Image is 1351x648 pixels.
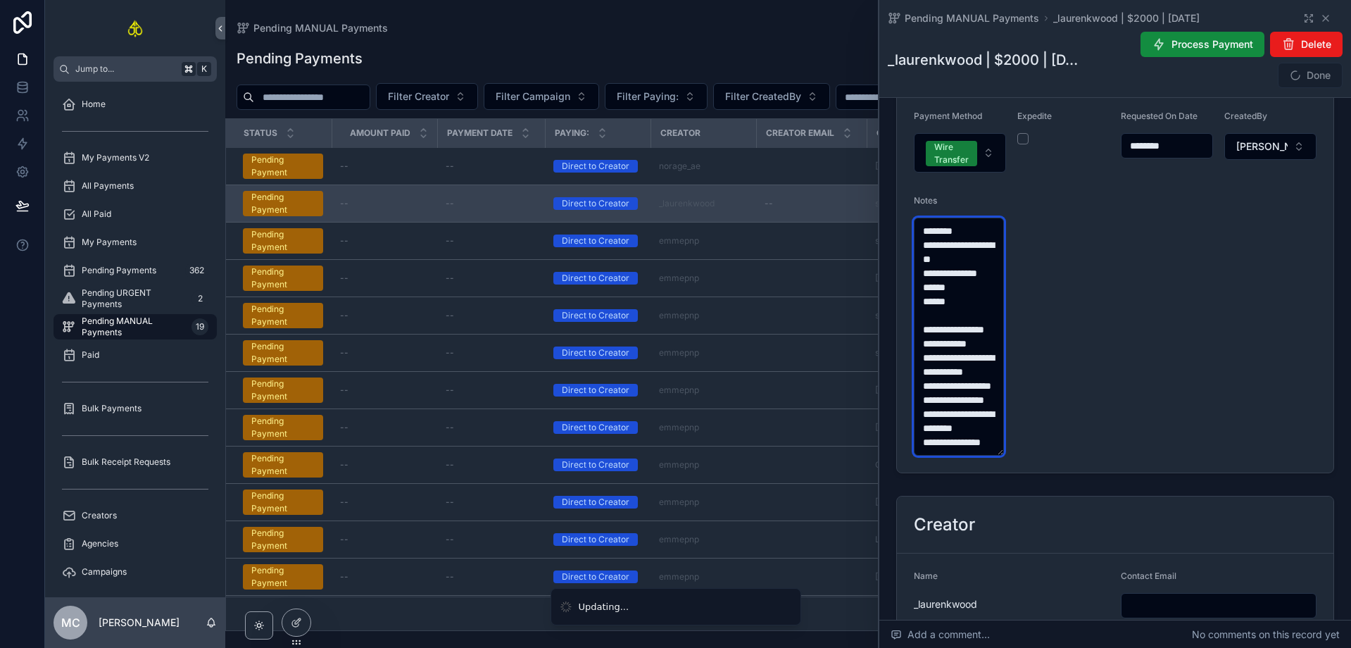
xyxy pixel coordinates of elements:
[54,342,217,368] a: Paid
[888,50,1080,70] h1: _laurenkwood | $2000 | [DATE]
[243,490,323,515] a: Pending Payment
[82,208,111,220] span: All Paid
[243,191,323,216] a: Pending Payment
[446,347,454,359] span: --
[54,56,217,82] button: Jump to...K
[54,559,217,585] a: Campaigns
[1053,11,1200,25] a: _laurenkwood | $2000 | [DATE]
[1121,571,1176,581] span: Contact Email
[54,230,217,255] a: My Payments
[54,396,217,421] a: Bulk Payments
[54,201,217,227] a: All Paid
[555,127,589,139] span: Paying:
[905,11,1039,25] span: Pending MANUAL Payments
[659,273,699,284] span: emmepnp
[875,422,978,433] a: [PERSON_NAME] - Candy
[446,385,454,396] span: --
[659,534,699,545] span: emmepnp
[553,496,642,509] a: Direct to Creator
[659,422,748,433] a: emmepnp
[553,459,642,471] a: Direct to Creator
[553,235,642,247] a: Direct to Creator
[61,614,80,631] span: MC
[54,173,217,199] a: All Payments
[253,21,388,35] span: Pending MANUAL Payments
[1192,628,1340,642] span: No comments on this record yet
[251,378,315,403] div: Pending Payment
[199,63,210,75] span: K
[82,456,170,468] span: Bulk Receipt Requests
[914,195,937,206] span: Notes
[340,534,429,545] a: --
[251,266,315,291] div: Pending Payment
[82,538,118,549] span: Agencies
[659,198,748,209] a: _laurenkwood
[659,385,699,396] a: emmepnp
[875,459,1033,471] a: Chainsmokers - Helium
[659,534,748,545] a: emmepnp
[659,161,700,172] a: norage_ae
[914,513,975,536] h2: Creator
[659,310,699,321] span: emmepnp
[553,421,642,434] a: Direct to Creator
[875,347,981,359] a: sombr - crushing (Phase 1)
[562,309,629,322] div: Direct to Creator
[340,497,348,508] span: --
[875,497,1033,508] a: [PERSON_NAME]
[251,191,315,216] div: Pending Payment
[914,133,1006,173] button: Select Button
[54,314,217,339] a: Pending MANUAL Payments19
[237,49,363,68] h1: Pending Payments
[446,422,454,433] span: --
[376,83,478,110] button: Select Button
[191,318,208,335] div: 19
[553,160,642,173] a: Direct to Creator
[251,564,315,590] div: Pending Payment
[875,422,1033,433] a: [PERSON_NAME] - Candy
[562,384,629,397] div: Direct to Creator
[446,422,536,433] a: --
[659,347,748,359] a: emmepnp
[237,21,388,35] a: Pending MANUAL Payments
[446,161,454,172] span: --
[446,534,454,545] span: --
[340,235,429,247] a: --
[340,347,348,359] span: --
[875,497,943,508] a: [PERSON_NAME]
[875,235,981,247] a: sombr - crushing (Phase 1)
[484,83,599,110] button: Select Button
[875,385,993,396] a: [PERSON_NAME] - Everytime
[54,531,217,556] a: Agencies
[446,198,454,209] span: --
[725,89,801,104] span: Filter CreatedBy
[766,127,834,139] span: Creator Email
[875,571,1033,582] a: [PERSON_NAME] [PERSON_NAME] - I luv that babe
[244,127,277,139] span: Status
[243,415,323,440] a: Pending Payment
[617,89,679,104] span: Filter Paying:
[251,154,315,179] div: Pending Payment
[45,82,225,597] div: scrollable content
[875,310,977,321] a: sombr - 12 to 12 (Phase 7)
[553,571,642,583] a: Direct to Creator
[875,235,1033,247] a: sombr - crushing (Phase 1)
[659,347,699,359] a: emmepnp
[446,459,454,471] span: --
[340,273,429,284] a: --
[340,273,348,284] span: --
[659,198,715,209] span: _laurenkwood
[54,145,217,170] a: My Payments V2
[446,347,536,359] a: --
[82,99,106,110] span: Home
[875,273,943,284] span: [PERSON_NAME]
[914,571,938,581] span: Name
[934,141,969,166] div: Wire Transfer
[875,198,977,209] a: sombr - 12 to 12 (Phase 7)
[340,161,429,172] a: --
[553,533,642,546] a: Direct to Creator
[82,566,127,578] span: Campaigns
[340,198,429,209] a: --
[876,127,923,139] span: Campaign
